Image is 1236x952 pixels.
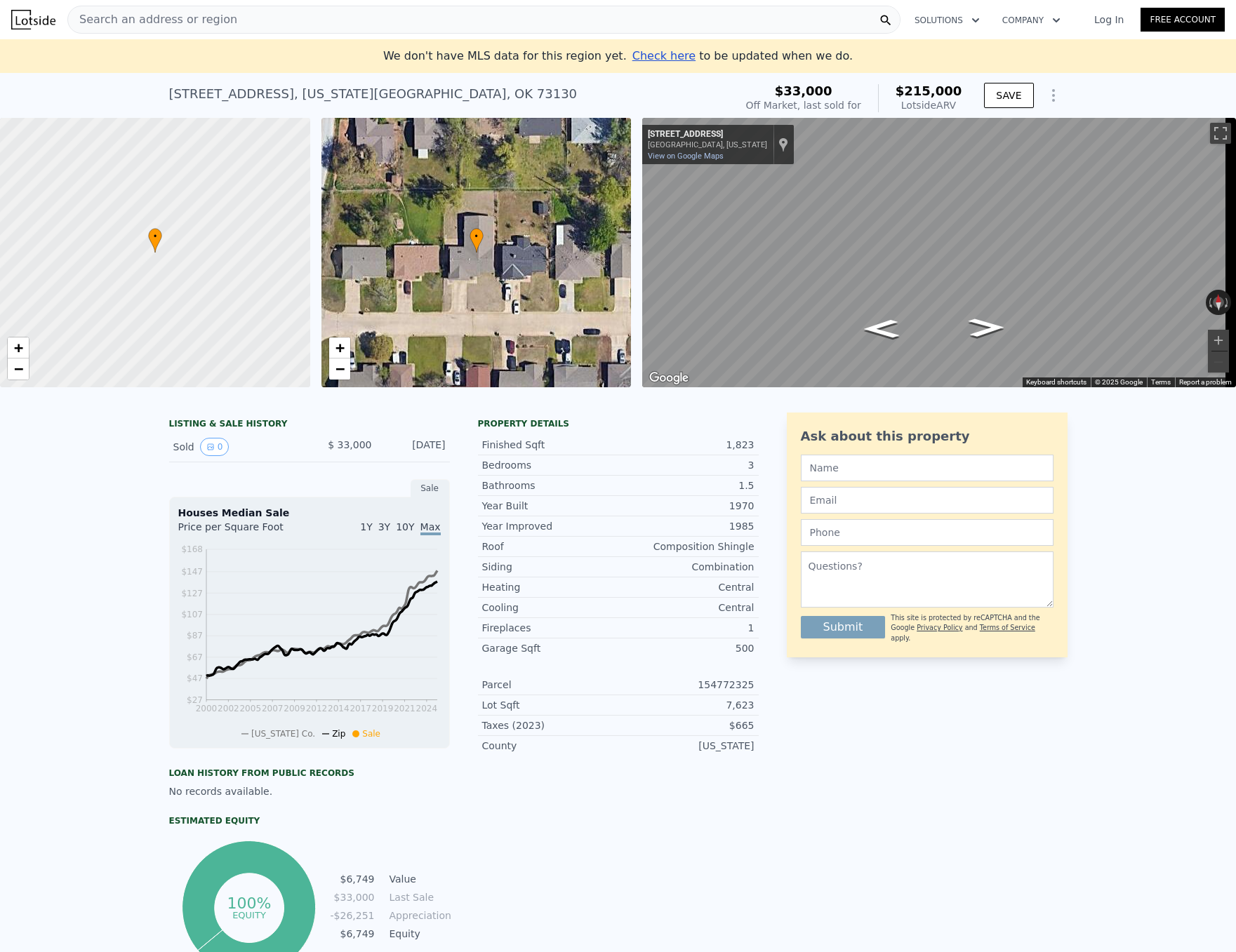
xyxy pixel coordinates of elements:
tspan: equity [232,909,266,920]
span: 10Y [396,521,414,532]
div: Cooling [482,601,618,615]
div: We don't have MLS data for this region yet. [383,48,853,65]
a: Show location on map [778,137,788,152]
tspan: 2005 [239,704,261,713]
div: LISTING & SALE HISTORY [169,418,450,432]
a: Terms of Service [980,624,1035,631]
div: Roof [482,539,618,554]
div: Lotside ARV [896,98,962,112]
span: + [14,339,23,356]
a: Report a problem [1179,378,1232,386]
span: − [14,360,23,377]
input: Name [801,455,1054,481]
tspan: $168 [181,544,203,554]
tspan: $67 [187,652,203,662]
button: Keyboard shortcuts [1026,377,1087,387]
div: Map [642,118,1236,387]
a: Privacy Policy [917,624,962,631]
div: 3 [618,458,755,472]
div: County [482,739,618,753]
div: 500 [618,641,755,655]
button: Show Options [1039,81,1068,109]
span: © 2025 Google [1095,378,1143,386]
div: • [148,228,162,253]
div: [STREET_ADDRESS] [648,129,767,140]
div: 1,823 [618,438,755,452]
div: Year Built [482,499,618,513]
span: Check here [632,49,696,62]
div: Heating [482,580,618,594]
div: Combination [618,560,755,574]
button: SAVE [984,83,1033,108]
td: Value [387,871,450,887]
td: Appreciation [387,908,450,923]
div: Off Market, last sold for [746,98,861,112]
button: Zoom in [1208,330,1229,351]
div: [US_STATE] [618,739,755,753]
span: $215,000 [896,83,962,98]
td: Last Sale [387,890,450,905]
div: Ask about this property [801,427,1054,446]
div: Central [618,601,755,615]
button: Rotate counterclockwise [1206,290,1214,315]
tspan: 2019 [371,704,393,713]
div: 1970 [618,499,755,513]
div: Taxes (2023) [482,718,618,732]
tspan: 2021 [394,704,416,713]
button: Toggle fullscreen view [1210,123,1231,144]
a: Zoom out [329,358,350,380]
div: 1.5 [618,478,755,492]
span: − [335,360,344,377]
img: Lotside [11,10,55,29]
button: Reset the view [1213,290,1224,316]
img: Google [646,369,692,387]
tspan: 2009 [284,704,305,713]
td: $6,749 [330,926,376,941]
div: No records available. [169,784,450,798]
path: Go West, N Sherwell Dr [848,315,915,342]
span: $33,000 [775,83,832,98]
div: Houses Median Sale [178,506,441,520]
div: Lot Sqft [482,698,618,712]
path: Go East, N Sherwell Dr [953,314,1020,341]
div: Central [618,580,755,594]
tspan: 100% [227,894,272,912]
div: [STREET_ADDRESS] , [US_STATE][GEOGRAPHIC_DATA] , OK 73130 [169,84,578,104]
div: Price per Square Foot [178,520,310,542]
button: Rotate clockwise [1224,290,1232,315]
tspan: $27 [187,695,203,705]
tspan: $87 [187,631,203,641]
div: 7,623 [618,698,755,712]
span: Max [420,521,441,535]
div: Year Improved [482,519,618,533]
tspan: 2012 [305,704,327,713]
div: This site is protected by reCAPTCHA and the Google and apply. [891,613,1053,643]
div: to be updated when we do. [632,48,853,65]
button: Submit [801,616,886,638]
a: Zoom in [329,337,350,358]
tspan: 2014 [328,704,350,713]
tspan: 2024 [416,704,437,713]
button: Solutions [903,8,991,33]
div: 1985 [618,519,755,533]
div: Fireplaces [482,621,618,635]
td: -$26,251 [330,908,376,923]
td: $33,000 [330,890,376,905]
span: 3Y [378,521,390,532]
td: Equity [387,926,450,941]
div: Garage Sqft [482,641,618,655]
a: Terms [1151,378,1171,386]
div: Estimated Equity [169,815,450,826]
span: Search an address or region [68,11,237,28]
div: [GEOGRAPHIC_DATA], [US_STATE] [648,140,767,149]
div: Parcel [482,678,618,692]
span: + [335,339,344,356]
a: Free Account [1141,8,1225,32]
input: Phone [801,519,1054,546]
div: Bedrooms [482,458,618,472]
div: 154772325 [618,678,755,692]
div: Sale [411,479,450,497]
tspan: 2007 [261,704,283,713]
div: [DATE] [383,438,446,456]
div: Siding [482,560,618,574]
